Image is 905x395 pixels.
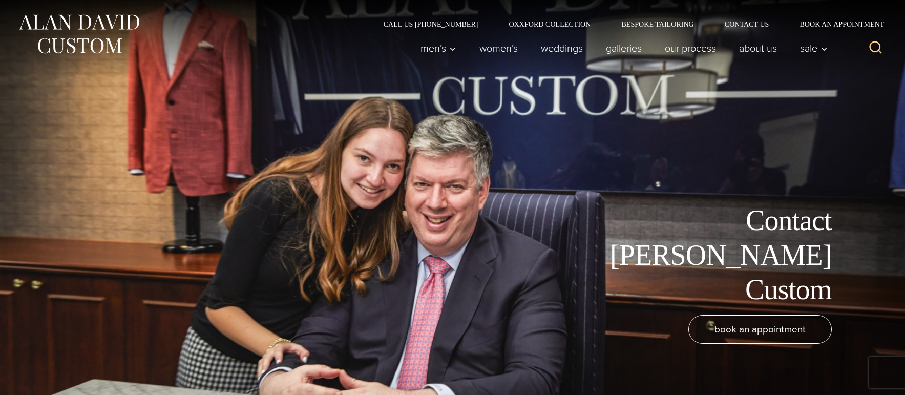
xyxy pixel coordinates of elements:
nav: Secondary Navigation [368,20,888,28]
nav: Primary Navigation [409,38,833,58]
img: Alan David Custom [17,11,140,57]
span: Sale [800,43,828,53]
a: Call Us [PHONE_NUMBER] [368,20,494,28]
a: Book an Appointment [784,20,888,28]
a: book an appointment [688,315,832,344]
a: Galleries [594,38,653,58]
a: Women’s [468,38,529,58]
a: About Us [727,38,788,58]
a: Our Process [653,38,727,58]
button: View Search Form [864,36,888,60]
h1: Contact [PERSON_NAME] Custom [601,203,832,307]
a: Oxxford Collection [493,20,606,28]
a: Bespoke Tailoring [606,20,709,28]
a: weddings [529,38,594,58]
a: Contact Us [709,20,785,28]
span: book an appointment [714,322,806,337]
span: Men’s [420,43,456,53]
